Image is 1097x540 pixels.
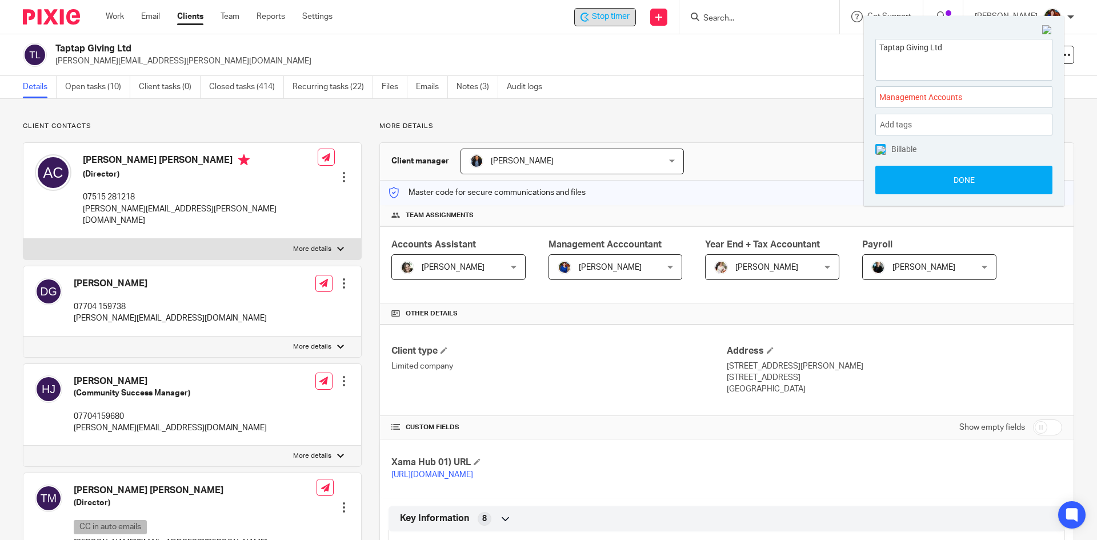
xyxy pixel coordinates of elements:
span: 8 [482,513,487,525]
h4: [PERSON_NAME] [PERSON_NAME] [83,154,318,169]
img: svg%3E [35,375,62,403]
img: nicky-partington.jpg [871,261,885,274]
p: Client contacts [23,122,362,131]
p: More details [293,245,331,254]
p: 07704 159738 [74,301,267,313]
label: Show empty fields [959,422,1025,433]
a: Emails [416,76,448,98]
p: Limited company [391,361,727,372]
span: Other details [406,309,458,318]
a: Team [221,11,239,22]
span: Management Accounts [879,91,1023,103]
span: Year End + Tax Accountant [705,240,820,249]
p: More details [293,342,331,351]
a: Audit logs [507,76,551,98]
a: Settings [302,11,333,22]
h4: [PERSON_NAME] [PERSON_NAME] [74,485,317,497]
p: [PERSON_NAME] [975,11,1038,22]
span: Stop timer [592,11,630,23]
img: svg%3E [35,278,62,305]
a: Clients [177,11,203,22]
a: Recurring tasks (22) [293,76,373,98]
a: Files [382,76,407,98]
p: CC in auto emails [74,520,147,534]
h4: [PERSON_NAME] [74,278,267,290]
span: Get Support [867,13,911,21]
a: Notes (3) [457,76,498,98]
a: Client tasks (0) [139,76,201,98]
img: svg%3E [23,43,47,67]
h5: (Director) [83,169,318,180]
p: [STREET_ADDRESS][PERSON_NAME] [727,361,1062,372]
h4: CUSTOM FIELDS [391,423,727,432]
span: [PERSON_NAME] [892,263,955,271]
h5: (Director) [74,497,317,509]
p: 07515 281218 [83,191,318,203]
img: svg%3E [35,154,71,191]
span: [PERSON_NAME] [579,263,642,271]
span: Add tags [880,116,918,134]
span: [PERSON_NAME] [491,157,554,165]
img: barbara-raine-.jpg [401,261,414,274]
span: Billable [891,145,916,153]
div: Taptap Giving Ltd [574,8,636,26]
span: Payroll [862,240,892,249]
span: Key Information [400,513,469,525]
h3: Client manager [391,155,449,167]
p: [GEOGRAPHIC_DATA] [727,383,1062,395]
button: Done [875,166,1052,194]
h4: [PERSON_NAME] [74,375,267,387]
a: Details [23,76,57,98]
p: More details [293,451,331,461]
img: svg%3E [35,485,62,512]
input: Search [702,14,805,24]
p: More details [379,122,1074,131]
h5: (Community Success Manager) [74,387,267,399]
img: martin-hickman.jpg [470,154,483,168]
p: [PERSON_NAME][EMAIL_ADDRESS][DOMAIN_NAME] [74,313,267,324]
a: Work [106,11,124,22]
img: Close [1042,25,1052,35]
h4: Xama Hub 01) URL [391,457,727,469]
a: [URL][DOMAIN_NAME] [391,471,473,479]
img: Pixie [23,9,80,25]
i: Primary [238,154,250,166]
img: Nicole.jpeg [1043,8,1062,26]
span: Team assignments [406,211,474,220]
a: Email [141,11,160,22]
img: checked.png [876,146,886,155]
span: [PERSON_NAME] [422,263,485,271]
p: Master code for secure communications and files [389,187,586,198]
textarea: Taptap Giving Ltd [876,39,1052,77]
p: [PERSON_NAME][EMAIL_ADDRESS][PERSON_NAME][DOMAIN_NAME] [83,203,318,227]
h4: Client type [391,345,727,357]
span: [PERSON_NAME] [735,263,798,271]
p: 07704159680 [74,411,267,422]
a: Reports [257,11,285,22]
span: Management Acccountant [548,240,662,249]
a: Closed tasks (414) [209,76,284,98]
a: Open tasks (10) [65,76,130,98]
h2: Taptap Giving Ltd [55,43,746,55]
p: [STREET_ADDRESS] [727,372,1062,383]
img: Nicole.jpeg [558,261,571,274]
img: Kayleigh%20Henson.jpeg [714,261,728,274]
span: Accounts Assistant [391,240,476,249]
p: [PERSON_NAME][EMAIL_ADDRESS][PERSON_NAME][DOMAIN_NAME] [55,55,919,67]
p: [PERSON_NAME][EMAIL_ADDRESS][DOMAIN_NAME] [74,422,267,434]
h4: Address [727,345,1062,357]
